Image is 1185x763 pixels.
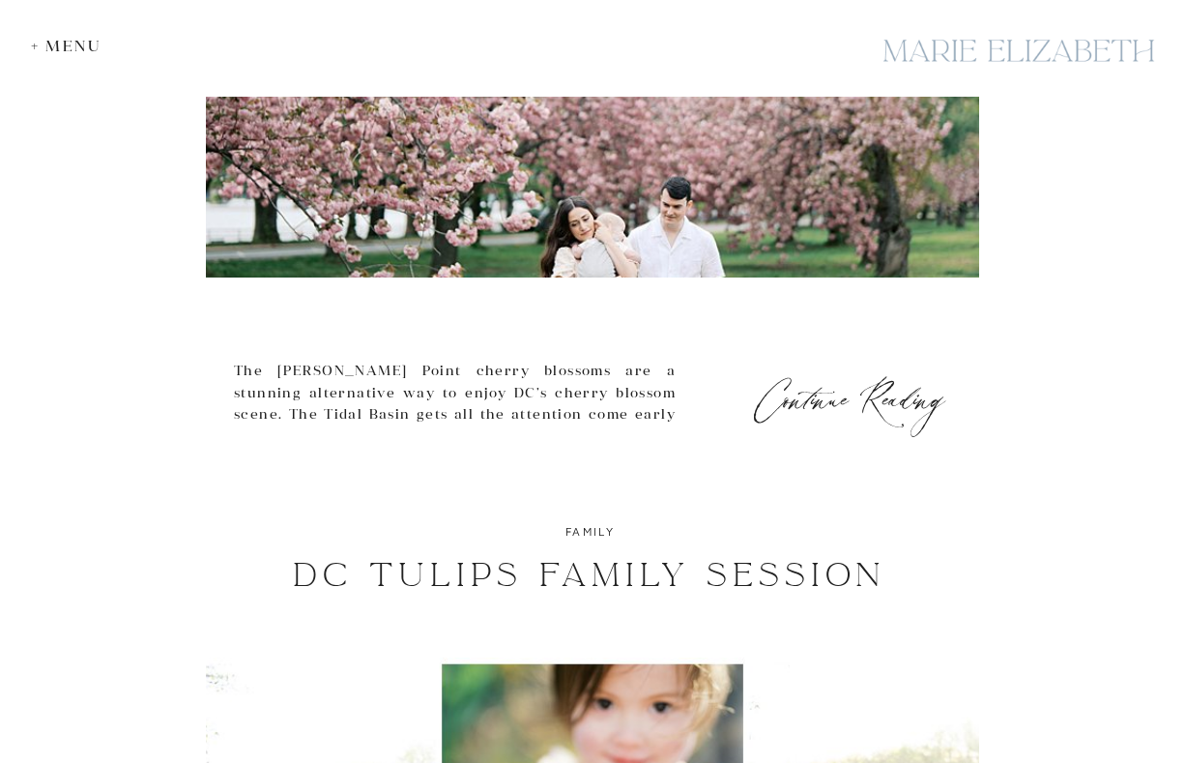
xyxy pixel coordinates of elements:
a: Continue Reading [748,380,951,405]
p: The [PERSON_NAME] Point cherry blossoms are a stunning alternative way to enjoy DC’s cherry bloss... [234,360,676,533]
a: family [565,524,615,539]
div: + Menu [31,37,111,55]
a: DC Tulips Family Session [293,555,886,596]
